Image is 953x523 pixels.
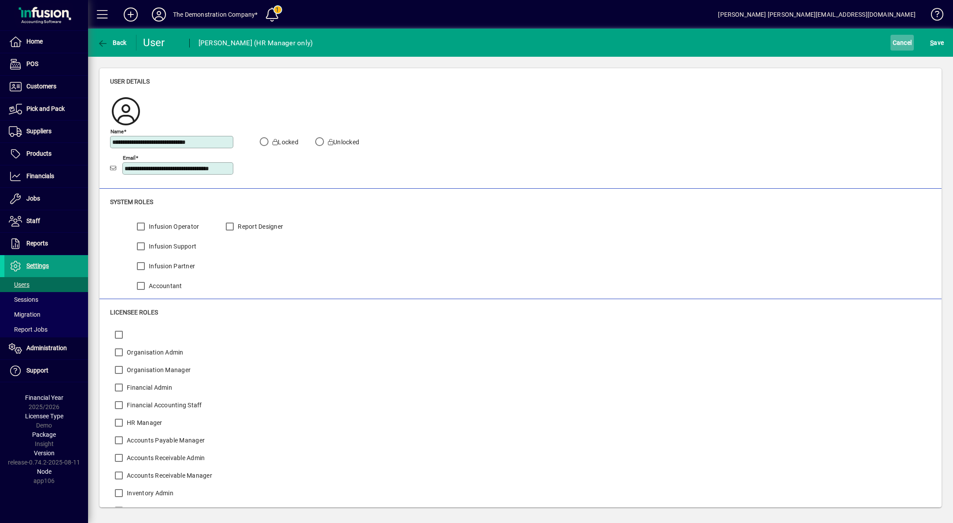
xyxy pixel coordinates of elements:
a: POS [4,53,88,75]
span: Home [26,38,43,45]
button: Cancel [890,35,914,51]
span: ave [930,36,944,50]
span: POS [26,60,38,67]
a: Customers [4,76,88,98]
a: Report Jobs [4,322,88,337]
span: Report Jobs [9,326,48,333]
label: Inventory Controller [125,506,183,515]
label: Infusion Support [147,242,196,251]
label: Inventory Admin [125,489,173,497]
span: User details [110,78,150,85]
span: Products [26,150,52,157]
span: Pick and Pack [26,105,65,112]
span: Licensee roles [110,309,158,316]
span: Staff [26,217,40,224]
a: Migration [4,307,88,322]
span: Back [97,39,127,46]
span: Sessions [9,296,38,303]
span: Financials [26,172,54,179]
span: Package [32,431,56,438]
span: System roles [110,198,153,205]
a: Support [4,360,88,382]
div: [PERSON_NAME] (HR Manager only) [199,36,313,50]
button: Save [928,35,946,51]
a: Financials [4,165,88,187]
a: Pick and Pack [4,98,88,120]
span: Version [34,450,55,457]
span: Node [37,468,52,475]
button: Back [95,35,129,51]
mat-label: Name [110,128,124,134]
span: Cancel [893,36,912,50]
label: Financial Admin [125,383,172,392]
span: Reports [26,240,48,247]
label: HR Manager [125,418,162,427]
span: Suppliers [26,128,52,135]
a: Reports [4,233,88,255]
a: Staff [4,210,88,232]
span: Settings [26,262,49,269]
a: Knowledge Base [924,2,942,30]
a: Users [4,277,88,292]
label: Financial Accounting Staff [125,401,202,410]
a: Home [4,31,88,53]
label: Infusion Operator [147,222,199,231]
a: Jobs [4,188,88,210]
span: Support [26,367,48,374]
label: Accounts Receivable Manager [125,471,212,480]
span: Licensee Type [25,413,63,420]
button: Add [117,7,145,22]
a: Products [4,143,88,165]
span: Migration [9,311,40,318]
label: Unlocked [326,138,359,146]
label: Accountant [147,282,182,290]
a: Administration [4,337,88,359]
label: Report Designer [236,222,283,231]
span: Financial Year [25,394,63,401]
span: Administration [26,344,67,351]
button: Profile [145,7,173,22]
span: Users [9,281,29,288]
a: Sessions [4,292,88,307]
label: Accounts Receivable Admin [125,454,205,462]
label: Accounts Payable Manager [125,436,205,445]
app-page-header-button: Back [88,35,136,51]
span: Customers [26,83,56,90]
label: Organisation Admin [125,348,184,357]
label: Infusion Partner [147,262,195,271]
label: Organisation Manager [125,366,191,374]
div: The Demonstration Company* [173,7,258,22]
mat-label: Email [123,154,136,161]
div: User [143,36,180,50]
span: S [930,39,934,46]
span: Jobs [26,195,40,202]
a: Suppliers [4,121,88,143]
div: [PERSON_NAME] [PERSON_NAME][EMAIL_ADDRESS][DOMAIN_NAME] [718,7,916,22]
label: Locked [271,138,298,146]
